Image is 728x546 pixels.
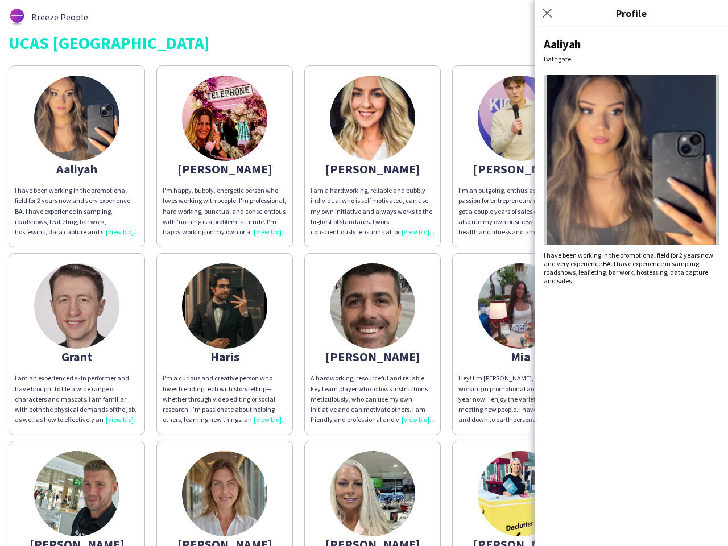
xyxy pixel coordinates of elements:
[163,164,287,174] div: [PERSON_NAME]
[163,185,287,237] div: I'm happy, bubbly, energetic person who loves working with people. I'm professional, hard working...
[544,36,719,52] div: Aaliyah
[182,76,267,161] img: thumb-52fb83d5-674e-45a7-a0a0-37badb516e8e.jpg
[163,373,287,425] div: I'm a curious and creative person who loves blending tech with storytelling—whether through video...
[311,373,435,425] div: A hardworking, resourceful and reliable key team player who follows instructions meticulously, wh...
[478,451,563,536] img: thumb-5e20f829b7417.jpeg
[311,164,435,174] div: [PERSON_NAME]
[458,374,580,444] span: Hey! I'm [PERSON_NAME], I have been working in promotional and events for one year now. I enjoy t...
[458,351,582,362] div: Mia
[458,164,582,174] div: [PERSON_NAME]
[34,76,119,161] img: thumb-66bb497bcca7d.png
[544,251,719,285] div: I have been working in the promotional field for 2 years now and very experience BA. I have exper...
[182,451,267,536] img: thumb-934fc933-7b39-4d7f-9a17-4f4ee567e01e.jpg
[478,76,563,161] img: thumb-67e15f334e839.jpeg
[15,373,139,425] div: I am an experienced skin performer and have brought to life a wide range of characters and mascot...
[15,351,139,362] div: Grant
[9,34,719,51] div: UCAS [GEOGRAPHIC_DATA]
[163,351,287,362] div: Haris
[544,75,719,245] img: Crew avatar or photo
[9,9,26,26] img: thumb-62876bd588459.png
[311,185,435,237] div: I am a hardworking, reliable and bubbly individual who is self motivated, can use my own initiati...
[544,55,719,63] div: Bathgate
[311,351,435,362] div: [PERSON_NAME]
[34,263,119,349] img: thumb-61d64ebfaa69f.jpg
[31,12,88,22] span: Breeze People
[15,164,139,174] div: Aaliyah
[458,185,582,237] div: I’m an outgoing, enthusiastic guy with a passion for entrepreneurship and sales. I’ve got a coupl...
[330,451,415,536] img: thumb-6508c81e37d10.jpeg
[15,185,139,237] div: I have been working in the promotional field for 2 years now and very experience BA. I have exper...
[330,76,415,161] img: thumb-32178385-b85a-4472-947c-8fd21921e651.jpg
[34,451,119,536] img: thumb-8a6ee132-4208-4da4-8a17-9d117ae6aeb4.jpg
[330,263,415,349] img: thumb-650b1ccf5005c.jpeg
[535,6,728,20] h3: Profile
[182,263,267,349] img: thumb-67f0e1e94923f.jpg
[478,263,563,349] img: thumb-6876214c066c1.jpeg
